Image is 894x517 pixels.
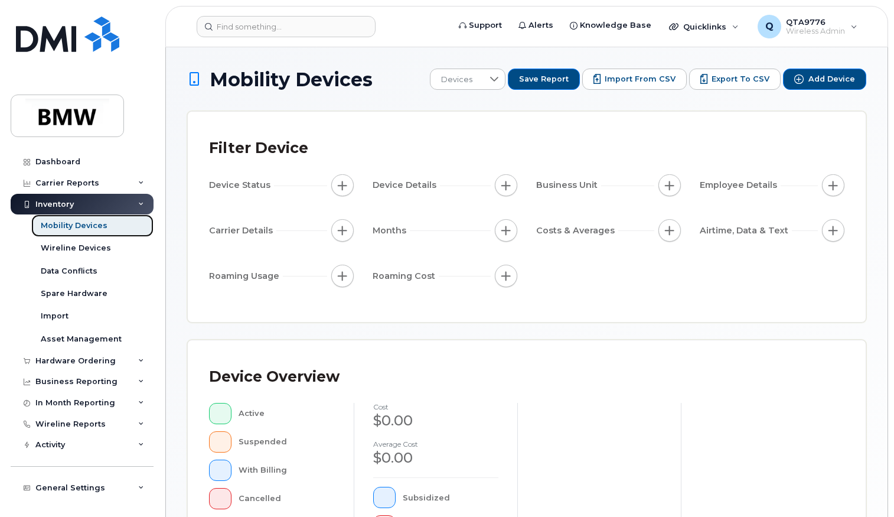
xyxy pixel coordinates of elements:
[605,74,676,84] span: Import from CSV
[373,440,498,448] h4: Average cost
[209,133,308,164] div: Filter Device
[373,179,440,191] span: Device Details
[373,448,498,468] div: $0.00
[210,69,373,90] span: Mobility Devices
[582,69,687,90] button: Import from CSV
[373,270,439,282] span: Roaming Cost
[712,74,769,84] span: Export to CSV
[373,225,410,237] span: Months
[783,69,866,90] button: Add Device
[239,488,335,509] div: Cancelled
[430,69,483,90] span: Devices
[209,225,276,237] span: Carrier Details
[209,362,340,392] div: Device Overview
[700,179,781,191] span: Employee Details
[239,431,335,453] div: Suspended
[209,270,283,282] span: Roaming Usage
[536,179,601,191] span: Business Unit
[519,74,569,84] span: Save Report
[808,74,855,84] span: Add Device
[536,225,618,237] span: Costs & Averages
[373,411,498,431] div: $0.00
[373,403,498,411] h4: cost
[239,403,335,424] div: Active
[843,466,885,508] iframe: Messenger Launcher
[239,460,335,481] div: With Billing
[508,69,580,90] button: Save Report
[403,487,499,508] div: Subsidized
[700,225,792,237] span: Airtime, Data & Text
[209,179,274,191] span: Device Status
[689,69,781,90] button: Export to CSV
